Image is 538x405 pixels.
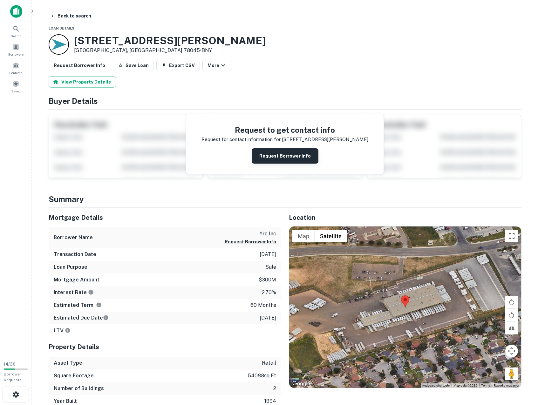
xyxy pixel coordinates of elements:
[54,263,87,271] h6: Loan Purpose
[273,385,276,392] p: 2
[88,289,94,295] svg: The interest rates displayed on the website are for informational purposes only and may be report...
[505,230,518,242] button: Toggle fullscreen view
[422,383,450,388] button: Keyboard shortcuts
[103,315,109,321] svg: Estimate is based on a standard schedule for this type of loan.
[291,380,312,388] img: Google
[225,238,276,246] button: Request Borrower Info
[494,384,519,387] a: Report a map error
[11,89,21,94] span: Saved
[54,251,96,258] h6: Transaction Date
[506,354,538,385] iframe: Chat Widget
[10,5,22,18] img: capitalize-icon.png
[274,327,276,334] p: -
[49,76,116,88] button: View Property Details
[252,148,318,164] button: Request Borrower Info
[248,372,276,380] p: 54088 sq ft
[291,380,312,388] a: Open this area in Google Maps (opens a new window)
[225,230,276,238] p: yrc inc
[265,263,276,271] p: sale
[54,234,93,241] h6: Borrower Name
[201,136,281,143] p: Request for contact information for
[505,322,518,334] button: Tilt map
[96,302,102,308] svg: Term is based on a standard schedule for this type of loan.
[505,368,518,380] button: Drag Pegman onto the map to open Street View
[49,95,521,107] h4: Buyer Details
[289,213,521,222] h5: Location
[49,193,521,205] h4: Summary
[201,47,212,53] a: BNY
[292,230,315,242] button: Show street map
[2,41,30,58] a: Borrowers
[260,314,276,322] p: [DATE]
[74,47,266,54] p: [GEOGRAPHIC_DATA], [GEOGRAPHIC_DATA] 78045 •
[49,213,281,222] h5: Mortgage Details
[113,60,154,71] button: Save Loan
[47,10,94,22] button: Back to search
[264,397,276,405] p: 1994
[250,301,276,309] p: 60 months
[505,345,518,357] button: Map camera controls
[54,327,71,334] h6: LTV
[10,70,22,75] span: Contacts
[4,362,16,367] span: 14 / 30
[260,251,276,258] p: [DATE]
[74,35,266,47] h3: [STREET_ADDRESS][PERSON_NAME]
[54,372,94,380] h6: Square Footage
[54,397,77,405] h6: Year Built
[2,78,30,95] a: Saved
[54,276,99,284] h6: Mortgage Amount
[11,33,21,38] span: Search
[505,296,518,308] button: Rotate map clockwise
[262,289,276,296] p: 2.70%
[481,384,490,387] a: Terms (opens in new tab)
[4,372,22,382] span: Borrower Requests
[201,124,368,136] h4: Request to get contact info
[262,359,276,367] p: retail
[54,385,104,392] h6: Number of Buildings
[49,26,74,30] span: Loan Details
[202,60,232,71] button: More
[2,23,30,40] a: Search
[54,289,94,296] h6: Interest Rate
[315,230,347,242] button: Show satellite imagery
[49,342,281,352] h5: Property Details
[49,60,110,71] button: Request Borrower Info
[282,136,368,143] p: [STREET_ADDRESS][PERSON_NAME]
[8,52,24,57] span: Borrowers
[54,359,82,367] h6: Asset Type
[505,309,518,321] button: Rotate map counterclockwise
[54,301,102,309] h6: Estimated Term
[2,59,30,77] a: Contacts
[54,314,109,322] h6: Estimated Due Date
[259,276,276,284] p: $300m
[65,327,71,333] svg: LTVs displayed on the website are for informational purposes only and may be reported incorrectly...
[453,384,477,387] span: Map data ©2025
[156,60,200,71] button: Export CSV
